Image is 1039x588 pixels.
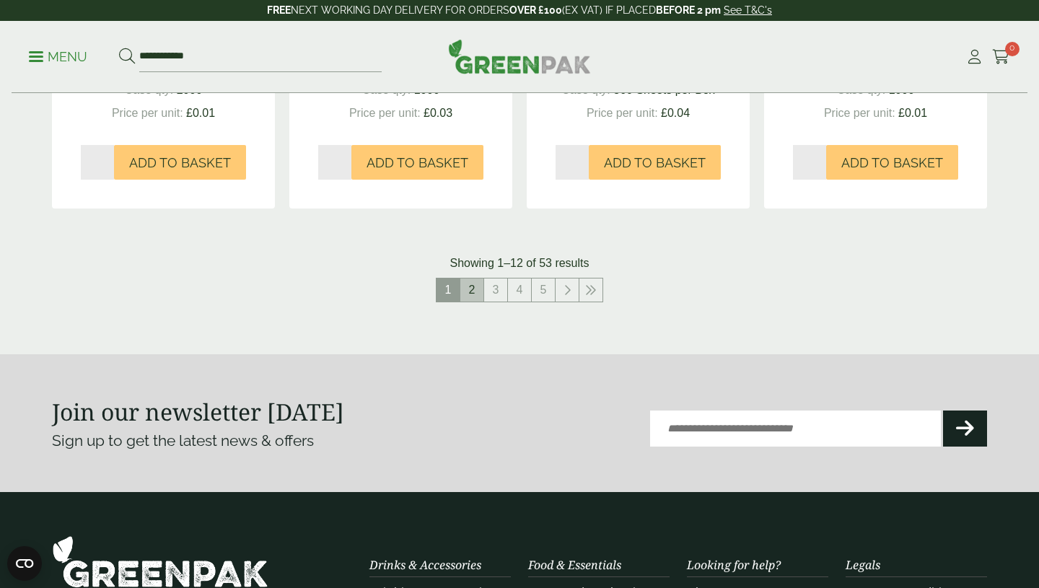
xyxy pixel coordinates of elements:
strong: OVER £100 [509,4,562,16]
a: 0 [992,46,1010,68]
span: £0.04 [661,107,690,119]
a: 4 [508,278,531,302]
a: Menu [29,48,87,63]
i: Cart [992,50,1010,64]
p: Menu [29,48,87,66]
span: 1000 [414,84,440,96]
p: Showing 1–12 of 53 results [450,255,589,272]
span: Case qty: [125,84,174,96]
span: Case qty: [837,84,886,96]
span: Add to Basket [129,155,231,171]
span: 2000 [177,84,203,96]
button: Add to Basket [114,145,246,180]
span: Case qty: [362,84,411,96]
span: Add to Basket [841,155,943,171]
p: Sign up to get the latest news & offers [52,429,473,452]
span: Price per unit: [587,107,658,119]
span: 1 [437,278,460,302]
button: Add to Basket [589,145,721,180]
img: GreenPak Supplies [448,39,591,74]
button: Open CMP widget [7,546,42,581]
span: £0.01 [186,107,215,119]
span: Add to Basket [604,155,706,171]
span: £0.03 [424,107,452,119]
a: 5 [532,278,555,302]
span: Price per unit: [824,107,895,119]
strong: Join our newsletter [DATE] [52,396,344,427]
strong: FREE [267,4,291,16]
i: My Account [965,50,983,64]
strong: BEFORE 2 pm [656,4,721,16]
button: Add to Basket [351,145,483,180]
a: 3 [484,278,507,302]
span: 1000 [889,84,915,96]
a: See T&C's [724,4,772,16]
img: GreenPak Supplies [52,535,268,588]
span: £0.01 [898,107,927,119]
a: 2 [460,278,483,302]
span: Add to Basket [367,155,468,171]
span: 0 [1005,42,1020,56]
span: Price per unit: [112,107,183,119]
span: 500 Sheets per Box [613,84,715,96]
span: Price per unit: [349,107,421,119]
span: Case qty: [561,84,610,96]
button: Add to Basket [826,145,958,180]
